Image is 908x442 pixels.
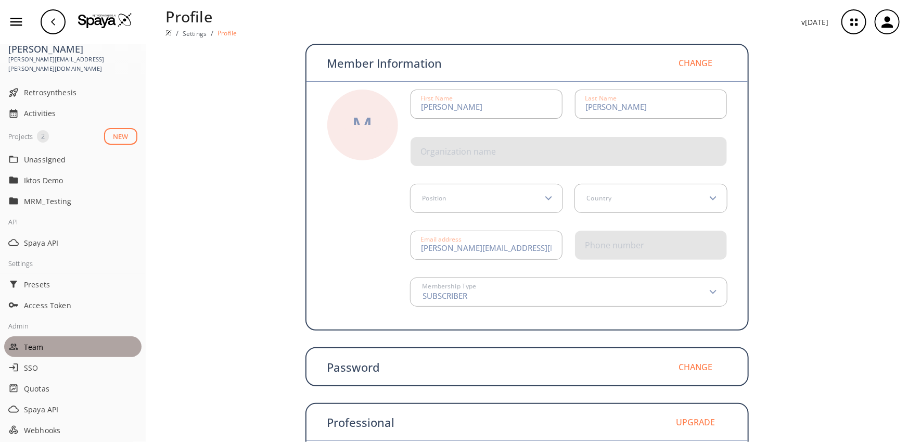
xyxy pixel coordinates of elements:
[24,425,137,436] span: Webhooks
[801,17,829,28] p: v [DATE]
[585,95,617,102] div: Last Name
[419,283,477,289] label: Membership Type
[421,147,496,156] div: Organization name
[337,125,389,135] label: Select image
[4,232,142,253] div: Spaya API
[584,195,612,201] label: Country
[24,362,137,373] span: SSO
[4,378,142,399] div: Quotas
[4,295,142,315] div: Access Token
[664,50,727,75] button: Change
[24,279,137,290] span: Presets
[24,404,137,415] span: Spaya API
[24,383,137,394] span: Quotas
[4,357,142,378] div: SSO
[183,29,207,38] a: Settings
[421,236,462,243] div: Email address
[24,108,137,119] span: Activities
[8,130,33,143] div: Projects
[4,82,142,103] div: Retrosynthesis
[24,154,137,165] span: Unassigned
[4,336,142,357] div: Team
[8,55,137,74] span: [PERSON_NAME][EMAIL_ADDRESS][PERSON_NAME][DOMAIN_NAME]
[24,175,107,186] p: Iktos Demo
[327,416,395,428] p: Professional
[585,241,645,249] div: Phone number
[4,399,142,420] div: Spaya API
[4,191,142,211] div: MRM_Testing
[104,128,137,145] button: NEW
[24,342,137,352] span: Team
[176,28,178,39] li: /
[37,131,49,142] span: 2
[24,237,137,248] span: Spaya API
[4,170,142,191] div: Iktos Demo
[165,30,172,36] img: Spaya logo
[24,87,137,98] span: Retrosynthesis
[327,57,442,69] p: Member Information
[218,29,237,37] p: Profile
[24,300,137,311] span: Access Token
[4,149,142,170] div: Unassigned
[419,195,447,201] label: Position
[4,274,142,295] div: Presets
[165,5,237,28] p: Profile
[4,420,142,440] div: Webhooks
[8,33,137,55] h3: [PERSON_NAME] [PERSON_NAME]
[327,361,380,373] p: Password
[421,95,453,102] div: First Name
[664,410,727,435] button: Upgrade
[664,355,727,380] button: Change
[78,12,132,28] img: Logo Spaya
[211,28,213,39] li: /
[24,196,107,207] p: MRM_Testing
[4,103,142,124] div: Activities
[352,113,373,136] div: M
